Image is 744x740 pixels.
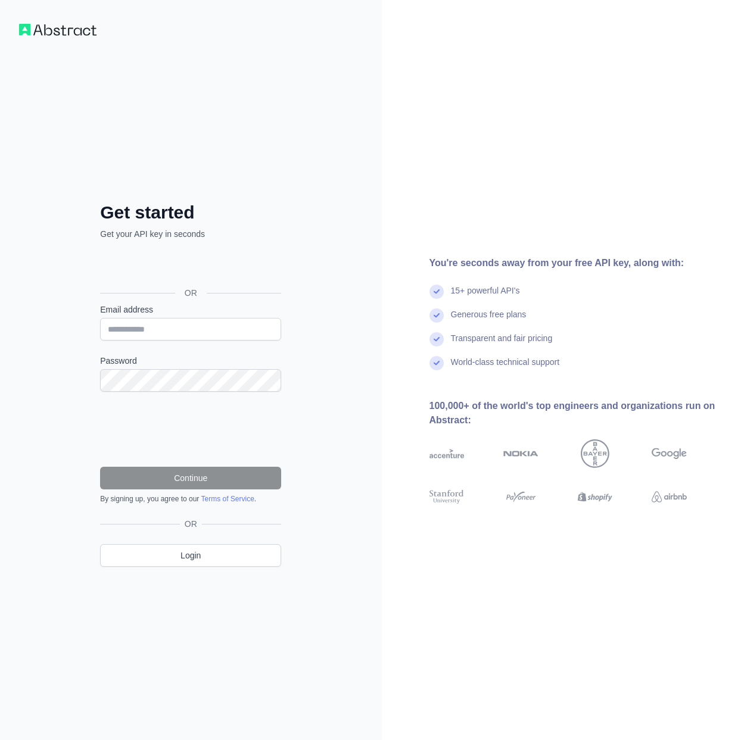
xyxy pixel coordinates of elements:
[503,439,538,468] img: nokia
[100,228,281,240] p: Get your API key in seconds
[94,253,285,279] iframe: Bouton "Se connecter avec Google"
[100,467,281,489] button: Continue
[100,202,281,223] h2: Get started
[429,285,444,299] img: check mark
[429,332,444,346] img: check mark
[451,285,520,308] div: 15+ powerful API's
[429,488,465,505] img: stanford university
[180,518,202,530] span: OR
[201,495,254,503] a: Terms of Service
[175,287,207,299] span: OR
[503,488,538,505] img: payoneer
[429,439,465,468] img: accenture
[100,304,281,316] label: Email address
[652,488,687,505] img: airbnb
[100,544,281,567] a: Login
[652,439,687,468] img: google
[429,356,444,370] img: check mark
[429,399,726,427] div: 100,000+ of the world's top engineers and organizations run on Abstract:
[100,406,281,452] iframe: reCAPTCHA
[429,308,444,323] img: check mark
[451,356,560,380] div: World-class technical support
[429,256,726,270] div: You're seconds away from your free API key, along with:
[100,355,281,367] label: Password
[100,494,281,504] div: By signing up, you agree to our .
[451,332,553,356] div: Transparent and fair pricing
[578,488,613,505] img: shopify
[581,439,609,468] img: bayer
[19,24,96,36] img: Workflow
[451,308,527,332] div: Generous free plans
